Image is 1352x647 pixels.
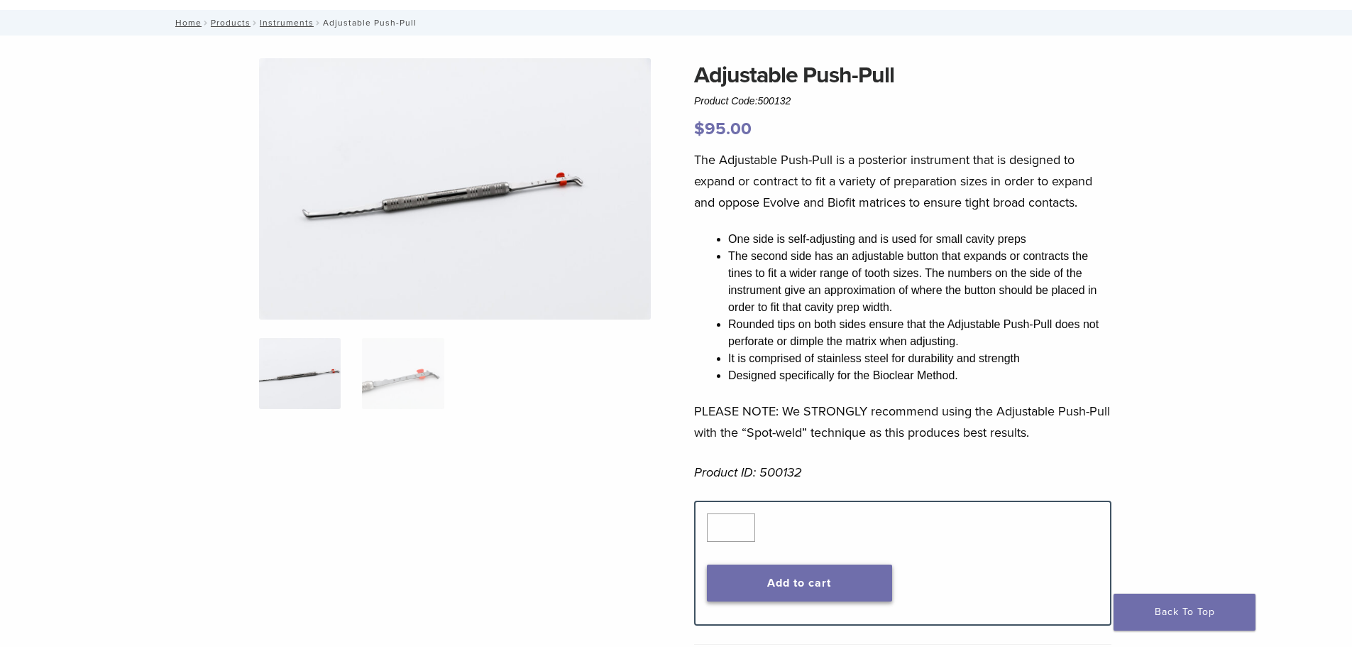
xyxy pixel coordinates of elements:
span: The Adjustable Push-Pull is a posterior instrument that is designed to expand or contract to fit ... [694,152,1092,210]
a: Back To Top [1114,594,1255,631]
span: It is comprised of stainless steel for durability and strength [728,352,1020,364]
a: Products [211,18,251,28]
span: $ [694,119,705,139]
span: PLEASE NOTE: We STRONGLY recommend using the Adjustable Push-Pull with the “Spot-weld” technique ... [694,403,1110,440]
nav: Adjustable Push-Pull [165,10,1187,36]
span: Designed specifically for the Bioclear Method. [728,369,958,381]
span: / [202,19,211,26]
h1: Adjustable Push-Pull [694,58,1111,92]
span: / [314,19,323,26]
span: Rounded tips on both sides ensure that the Adjustable Push-Pull does not perforate or dimple the ... [728,318,1099,347]
span: The second side has an adjustable button that expands or contracts the tines to fit a wider range... [728,250,1097,313]
a: Home [171,18,202,28]
span: 500132 [758,95,791,107]
span: One side is self-adjusting and is used for small cavity preps [728,233,1026,245]
img: IMG_0024-324x324.jpg [259,338,341,409]
img: IMG_0024 [259,58,651,320]
button: Add to cart [707,565,892,602]
span: / [251,19,260,26]
bdi: 95.00 [694,119,752,139]
a: Instruments [260,18,314,28]
em: Product ID: 500132 [694,464,802,480]
span: Product Code: [694,95,791,107]
img: Adjustable Push-Pull - Image 2 [362,338,444,409]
